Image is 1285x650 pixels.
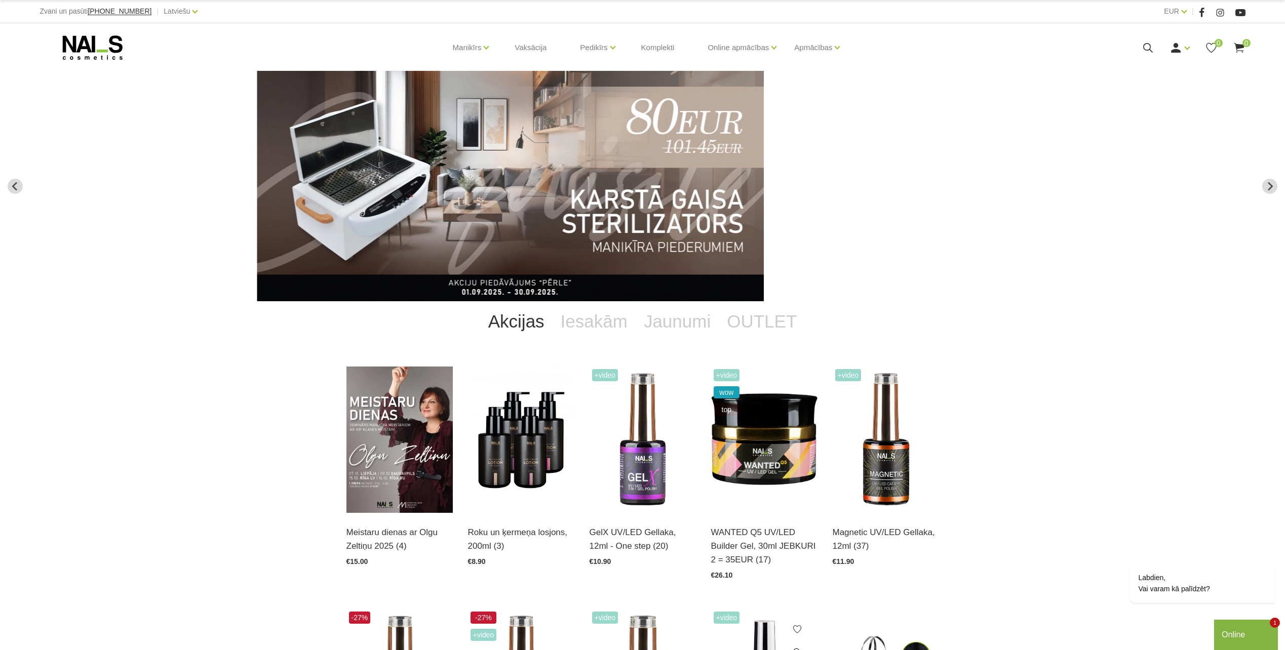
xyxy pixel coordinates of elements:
[88,7,151,15] span: [PHONE_NUMBER]
[471,612,497,624] span: -27%
[346,557,368,565] span: €15.00
[468,525,574,553] a: Roku un ķermeņa losjons, 200ml (3)
[349,612,371,624] span: -27%
[346,525,453,553] a: Meistaru dienas ar Olgu Zeltiņu 2025 (4)
[714,386,740,398] span: wow
[468,367,574,513] img: BAROJOŠS roku un ķermeņa LOSJONSBALI COCONUT barojošs roku un ķermeņa losjons paredzēts jebkura t...
[1214,618,1280,650] iframe: chat widget
[468,557,486,565] span: €8.90
[40,5,151,18] div: Zvani un pasūti
[590,557,611,565] span: €10.90
[507,23,555,72] a: Vaksācija
[164,5,190,17] a: Latviešu
[1098,472,1280,615] iframe: chat widget
[633,23,683,72] a: Komplekti
[833,367,939,513] img: Ilgnoturīga gellaka, kas sastāv no metāla mikrodaļiņām, kuras īpaša magnēta ietekmē var pārvērst ...
[835,369,862,381] span: +Video
[590,525,696,553] a: GelX UV/LED Gellaka, 12ml - One step (20)
[711,571,733,579] span: €26.10
[553,301,636,342] a: Iesakām
[714,403,740,416] span: top
[1262,179,1277,194] button: Next slide
[794,27,832,68] a: Apmācības
[708,27,769,68] a: Online apmācības
[833,525,939,553] a: Magnetic UV/LED Gellaka, 12ml (37)
[1192,5,1194,18] span: |
[592,612,618,624] span: +Video
[580,27,607,68] a: Pedikīrs
[157,5,159,18] span: |
[719,301,805,342] a: OUTLET
[592,369,618,381] span: +Video
[8,179,23,194] button: Previous slide
[714,369,740,381] span: +Video
[453,27,482,68] a: Manikīrs
[1215,39,1223,47] span: 0
[714,612,740,624] span: +Video
[1205,42,1218,54] a: 0
[257,71,1028,301] li: 6 of 12
[711,525,817,567] a: WANTED Q5 UV/LED Builder Gel, 30ml JEBKURI 2 = 35EUR (17)
[480,301,553,342] a: Akcijas
[711,367,817,513] img: Gels WANTED NAILS cosmetics tehniķu komanda ir radījusi gelu, kas ilgi jau ir katra meistara mekl...
[1164,5,1179,17] a: EUR
[833,557,854,565] span: €11.90
[636,301,719,342] a: Jaunumi
[346,367,453,513] img: ✨ Meistaru dienas ar Olgu Zeltiņu 2025 ✨🍂 RUDENS / Seminārs manikīra meistariem 🍂📍 Liepāja – 7. o...
[88,8,151,15] a: [PHONE_NUMBER]
[1233,42,1245,54] a: 0
[471,629,497,641] span: +Video
[590,367,696,513] img: Trīs vienā - bāze, tonis, tops (trausliem nagiem vēlams papildus lietot bāzi). Ilgnoturīga un int...
[1242,39,1251,47] span: 0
